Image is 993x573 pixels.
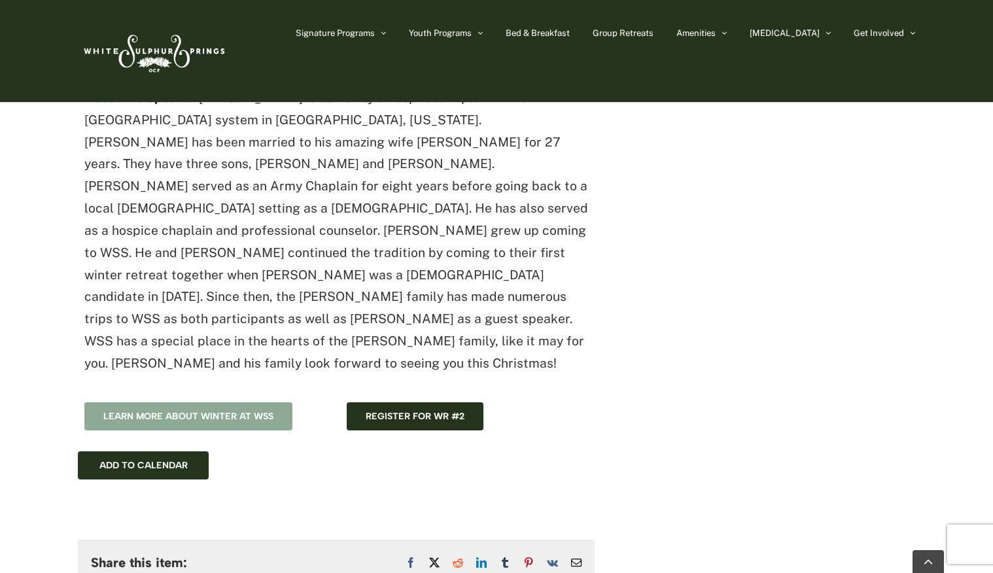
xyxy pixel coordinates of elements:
span: Bed & Breakfast [506,29,570,37]
span: Register for WR #2 [366,411,464,422]
h4: Share this item: [91,555,187,570]
button: View links to add events to your calendar [99,460,188,471]
span: Amenities [676,29,716,37]
span: [MEDICAL_DATA] [750,29,820,37]
span: Learn more about winter at WSS [103,411,273,422]
span: Get Involved [854,29,904,37]
span: Youth Programs [409,29,472,37]
span: Signature Programs [296,29,375,37]
a: Learn more about winter at WSS [84,402,292,430]
span: Group Retreats [593,29,653,37]
img: White Sulphur Springs Logo [78,20,228,82]
a: Register for WR #2 [347,402,483,430]
p: [PERSON_NAME] is currently a hospital chaplain in the [GEOGRAPHIC_DATA] system in [GEOGRAPHIC_DAT... [84,87,588,375]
